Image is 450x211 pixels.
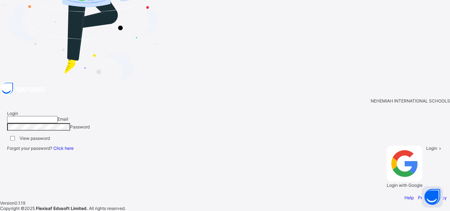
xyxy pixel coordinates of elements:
[7,146,74,151] span: Forgot your password?
[386,146,422,181] img: google.396cfc9801f0270233282035f929180a.svg
[426,146,437,151] span: Login
[70,124,90,130] span: Password
[371,98,450,104] span: NEHEMIAH INTERNATIONAL SCHOOLS
[418,195,447,200] a: Privacy Policy
[386,183,422,188] span: Login with Google
[422,186,443,207] button: Open asap
[36,206,88,211] strong: Flexisaf Edusoft Limited.
[58,116,68,122] span: Email
[20,136,50,141] label: View password
[404,195,414,200] a: Help
[53,146,74,151] a: Click here
[7,111,18,116] span: Login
